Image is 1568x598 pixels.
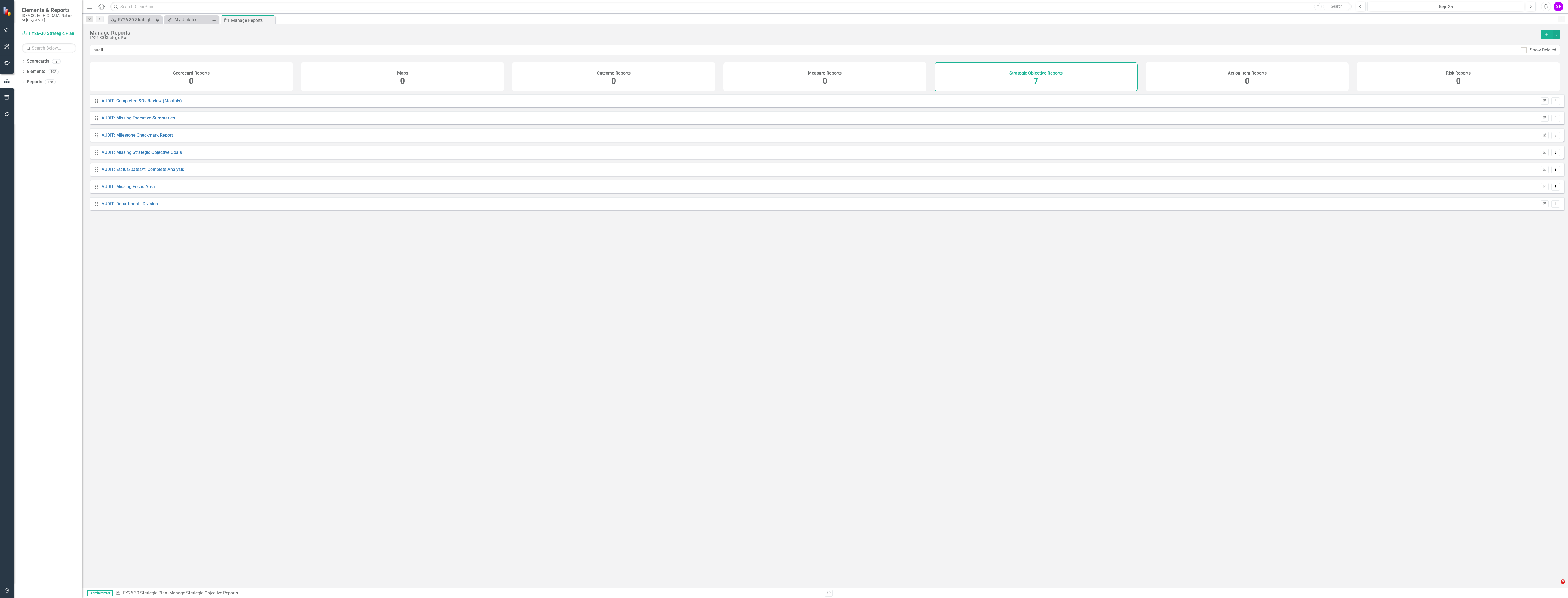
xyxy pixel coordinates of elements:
button: Sep-25 [1367,2,1524,11]
h4: Action Item Reports [1228,71,1267,76]
span: Elements & Reports [22,7,76,13]
a: AUDIT: Completed SOs Review (Monthly) [102,98,182,103]
div: Sep-25 [1369,4,1522,10]
h4: Risk Reports [1446,71,1471,76]
a: AUDIT: Missing Executive Summaries [102,115,175,121]
div: FY26-30 Strategic Plan [118,16,154,23]
div: FY26-30 Strategic Plan [90,36,1535,40]
a: AUDIT: Milestone Checkmark Report [102,133,173,138]
div: My Updates [174,16,210,23]
div: 125 [45,80,56,84]
a: FY26-30 Strategic Plan [123,590,167,596]
div: » Manage Strategic Objective Reports [115,590,821,596]
h4: Scorecard Reports [173,71,210,76]
a: My Updates [166,16,210,23]
button: Search [1323,3,1350,10]
small: [DEMOGRAPHIC_DATA] Nation of [US_STATE] [22,13,76,22]
span: 0 [1456,76,1461,86]
h4: Strategic Objective Reports [1009,71,1063,76]
div: Manage Reports [231,17,274,24]
h4: Maps [397,71,408,76]
span: 0 [400,76,405,86]
input: Search Below... [22,43,76,53]
span: 0 [611,76,616,86]
img: ClearPoint Strategy [3,6,12,16]
span: Administrator [87,590,113,596]
a: Reports [27,79,42,85]
input: Filter Reports... [90,45,1517,55]
span: 0 [823,76,827,86]
a: AUDIT: Missing Focus Area [102,184,155,189]
button: SF [1554,2,1563,11]
a: Scorecards [27,58,49,65]
div: 8 [52,59,61,64]
span: 7 [1034,76,1038,86]
span: Search [1331,4,1343,8]
div: Show Deleted [1530,47,1556,53]
a: AUDIT: Department | Division [102,201,158,206]
input: Search ClearPoint... [110,2,1352,11]
h4: Outcome Reports [597,71,631,76]
a: FY26-30 Strategic Plan [22,30,76,37]
a: FY26-30 Strategic Plan [109,16,154,23]
span: 0 [1245,76,1249,86]
div: 402 [48,69,59,74]
span: 5 [1561,579,1565,584]
iframe: Intercom live chat [1549,579,1563,593]
span: 0 [189,76,194,86]
h4: Measure Reports [808,71,842,76]
div: Manage Reports [90,30,1535,36]
a: AUDIT: Missing Strategic Objective Goals [102,150,182,155]
a: AUDIT: Status/Dates/% Complete Analysis [102,167,184,172]
a: Elements [27,69,45,75]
